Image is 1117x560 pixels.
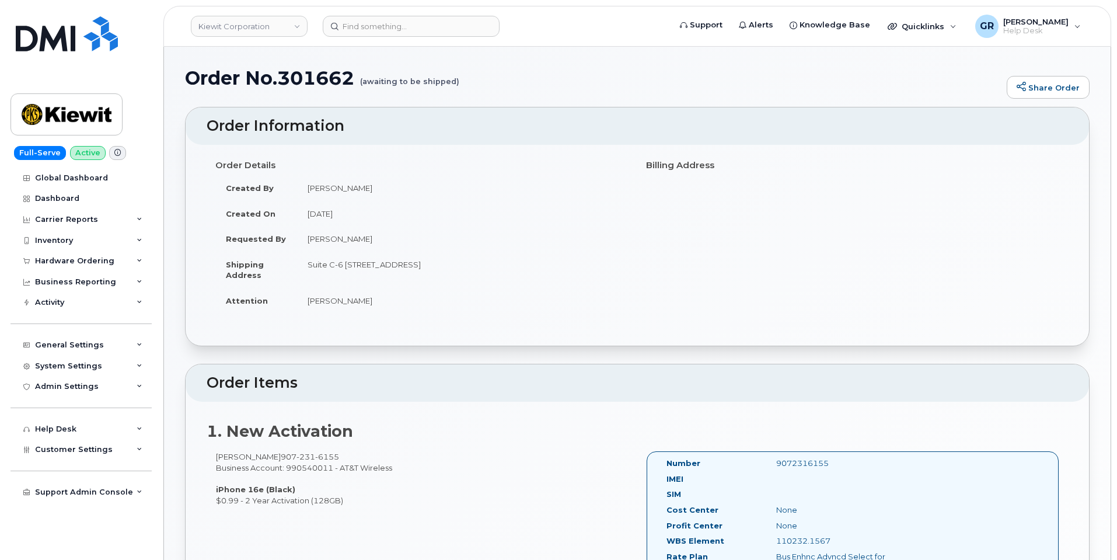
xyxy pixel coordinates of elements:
[767,520,921,531] div: None
[226,209,275,218] strong: Created On
[226,234,286,244] strong: Requested By
[360,68,459,86] small: (awaiting to be shipped)
[297,175,629,201] td: [PERSON_NAME]
[297,288,629,314] td: [PERSON_NAME]
[296,452,315,461] span: 231
[185,68,1001,88] h1: Order No.301662
[1007,76,1090,99] a: Share Order
[666,458,700,469] label: Number
[297,226,629,252] td: [PERSON_NAME]
[767,505,921,516] div: None
[646,161,1059,171] h4: Billing Address
[215,161,629,171] h4: Order Details
[207,451,637,506] div: [PERSON_NAME] Business Account: 990540011 - AT&T Wireless $0.99 - 2 Year Activation (128GB)
[297,252,629,288] td: Suite C-6 [STREET_ADDRESS]
[226,183,274,193] strong: Created By
[207,118,1068,134] h2: Order Information
[226,296,268,305] strong: Attention
[767,458,921,469] div: 9072316155
[666,474,683,485] label: IMEI
[315,452,339,461] span: 6155
[666,535,724,547] label: WBS Element
[666,489,681,500] label: SIM
[207,375,1068,391] h2: Order Items
[666,505,718,516] label: Cost Center
[207,422,353,441] strong: 1. New Activation
[216,485,295,494] strong: iPhone 16e (Black)
[666,520,722,531] label: Profit Center
[297,201,629,227] td: [DATE]
[767,535,921,547] div: 110232.1567
[281,452,339,461] span: 907
[226,260,264,280] strong: Shipping Address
